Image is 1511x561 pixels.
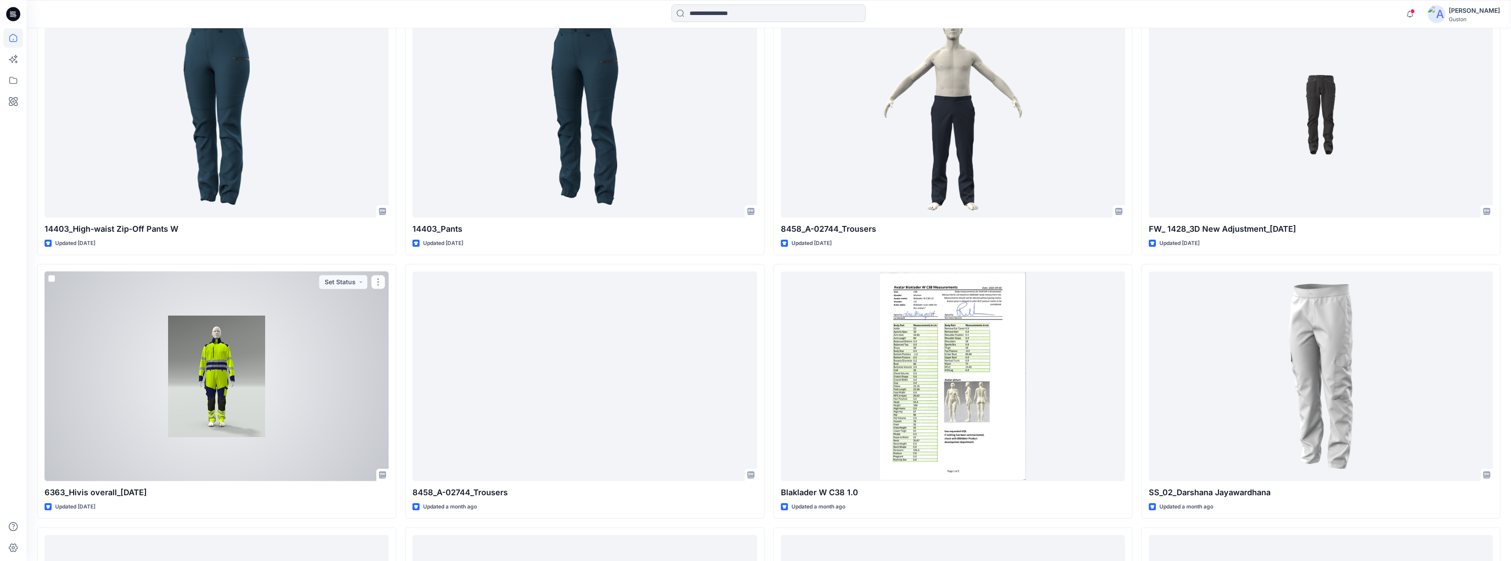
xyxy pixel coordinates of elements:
[781,271,1125,481] a: Blaklader W C38 1.0
[791,502,845,512] p: Updated a month ago
[423,239,463,248] p: Updated [DATE]
[1428,5,1445,23] img: avatar
[412,8,757,218] a: 14403_Pants
[412,486,757,499] p: 8458_A-02744_Trousers
[412,223,757,235] p: 14403_Pants
[45,8,389,218] a: 14403_High-waist Zip-Off Pants W
[1149,223,1493,235] p: FW_ 1428_3D New Adjustment_[DATE]
[412,271,757,481] a: 8458_A-02744_Trousers
[55,502,95,512] p: Updated [DATE]
[1159,502,1213,512] p: Updated a month ago
[1149,486,1493,499] p: SS_02_Darshana Jayawardhana
[45,271,389,481] a: 6363_Hivis overall_01-09-2025
[55,239,95,248] p: Updated [DATE]
[1449,5,1500,16] div: [PERSON_NAME]
[45,223,389,235] p: 14403_High-waist Zip-Off Pants W
[781,223,1125,235] p: 8458_A-02744_Trousers
[1159,239,1200,248] p: Updated [DATE]
[781,8,1125,218] a: 8458_A-02744_Trousers
[781,486,1125,499] p: Blaklader W C38 1.0
[1149,8,1493,218] a: FW_ 1428_3D New Adjustment_09-09-2025
[791,239,832,248] p: Updated [DATE]
[423,502,477,512] p: Updated a month ago
[1149,271,1493,481] a: SS_02_Darshana Jayawardhana
[1449,16,1500,23] div: Guston
[45,486,389,499] p: 6363_Hivis overall_[DATE]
